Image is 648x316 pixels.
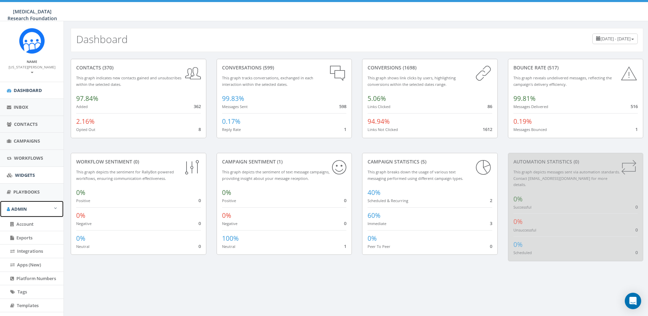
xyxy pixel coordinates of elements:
span: 516 [631,103,638,109]
span: 0 [198,220,201,226]
span: (5) [419,158,426,165]
span: 0 [635,227,638,233]
span: 0 [344,220,346,226]
h2: Dashboard [76,34,128,45]
small: This graph tracks conversations, exchanged in each interaction within the selected dates. [222,75,313,87]
small: Positive [76,198,90,203]
small: Added [76,104,88,109]
span: Apps (New) [17,262,41,268]
span: Platform Numbers [16,275,56,281]
img: Rally_Corp_Icon.png [19,28,45,54]
span: (1698) [401,64,416,71]
small: Messages Sent [222,104,248,109]
span: Widgets [15,172,35,178]
span: 100% [222,234,239,243]
span: 0% [513,240,523,249]
span: 0% [513,217,523,226]
span: Admin [11,206,27,212]
span: 1 [635,126,638,132]
span: 0 [490,243,492,249]
div: Bounce Rate [513,64,638,71]
div: Campaign Statistics [368,158,492,165]
span: (0) [132,158,139,165]
small: Immediate [368,221,386,226]
span: 86 [487,103,492,109]
span: Account [16,221,33,227]
small: Opted Out [76,127,95,132]
div: Automation Statistics [513,158,638,165]
small: Scheduled & Recurring [368,198,408,203]
small: This graph depicts the sentiment for RallyBot-powered workflows, ensuring communication effective... [76,169,174,181]
span: (1) [276,158,282,165]
span: 0% [222,211,231,220]
span: (517) [546,64,559,71]
span: 1612 [483,126,492,132]
span: 3 [490,220,492,226]
span: 0% [76,188,85,197]
span: 0 [198,197,201,203]
span: 0% [222,188,231,197]
span: 0% [513,195,523,203]
small: This graph reveals undelivered messages, reflecting the campaign's delivery efficiency. [513,75,612,87]
span: 2.16% [76,117,95,126]
div: Workflow Sentiment [76,158,201,165]
span: Playbooks [13,189,40,195]
small: Messages Bounced [513,127,547,132]
small: Unsuccessful [513,227,536,233]
span: 40% [368,188,381,197]
span: 362 [194,103,201,109]
small: Name [27,59,37,64]
small: Scheduled [513,250,532,255]
span: 97.84% [76,94,98,103]
span: Inbox [14,104,28,110]
div: conversions [368,64,492,71]
small: Neutral [76,244,89,249]
small: Reply Rate [222,127,241,132]
div: conversations [222,64,347,71]
small: Links Clicked [368,104,390,109]
span: [DATE] - [DATE] [601,36,631,42]
span: 0% [76,234,85,243]
span: [MEDICAL_DATA] Research Foundation [8,8,57,22]
small: Peer To Peer [368,244,390,249]
span: 8 [198,126,201,132]
div: contacts [76,64,201,71]
small: This graph indicates new contacts gained and unsubscribes within the selected dates. [76,75,181,87]
span: Exports [16,235,32,241]
span: 99.81% [513,94,536,103]
small: This graph shows link clicks by users, highlighting conversions within the selected dates range. [368,75,456,87]
span: Integrations [17,248,43,254]
small: This graph breaks down the usage of various text messaging performed using different campaign types. [368,169,463,181]
small: [US_STATE][PERSON_NAME] [9,65,55,75]
span: 0.19% [513,117,532,126]
span: 0.17% [222,117,240,126]
span: 598 [339,103,346,109]
small: Positive [222,198,236,203]
span: 5.06% [368,94,386,103]
small: Negative [222,221,237,226]
span: (370) [101,64,113,71]
small: Links Not Clicked [368,127,398,132]
span: 0 [635,249,638,255]
span: 99.83% [222,94,244,103]
span: Contacts [14,121,38,127]
span: 0% [76,211,85,220]
small: Neutral [222,244,235,249]
span: 94.94% [368,117,390,126]
span: 0 [344,197,346,203]
small: This graph depicts the sentiment of text message campaigns, providing insight about your message ... [222,169,330,181]
small: Successful [513,205,532,210]
a: [US_STATE][PERSON_NAME] [9,64,55,75]
span: 0% [368,234,377,243]
span: Tags [17,289,27,295]
span: Workflows [14,155,43,161]
small: Negative [76,221,92,226]
div: Open Intercom Messenger [625,293,641,309]
span: (599) [262,64,274,71]
small: Messages Delivered [513,104,548,109]
span: 1 [344,126,346,132]
small: This graph depicts messages sent via automation standards. Contact [EMAIL_ADDRESS][DOMAIN_NAME] f... [513,169,620,187]
span: 1 [344,243,346,249]
span: Dashboard [14,87,42,93]
span: (0) [572,158,579,165]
